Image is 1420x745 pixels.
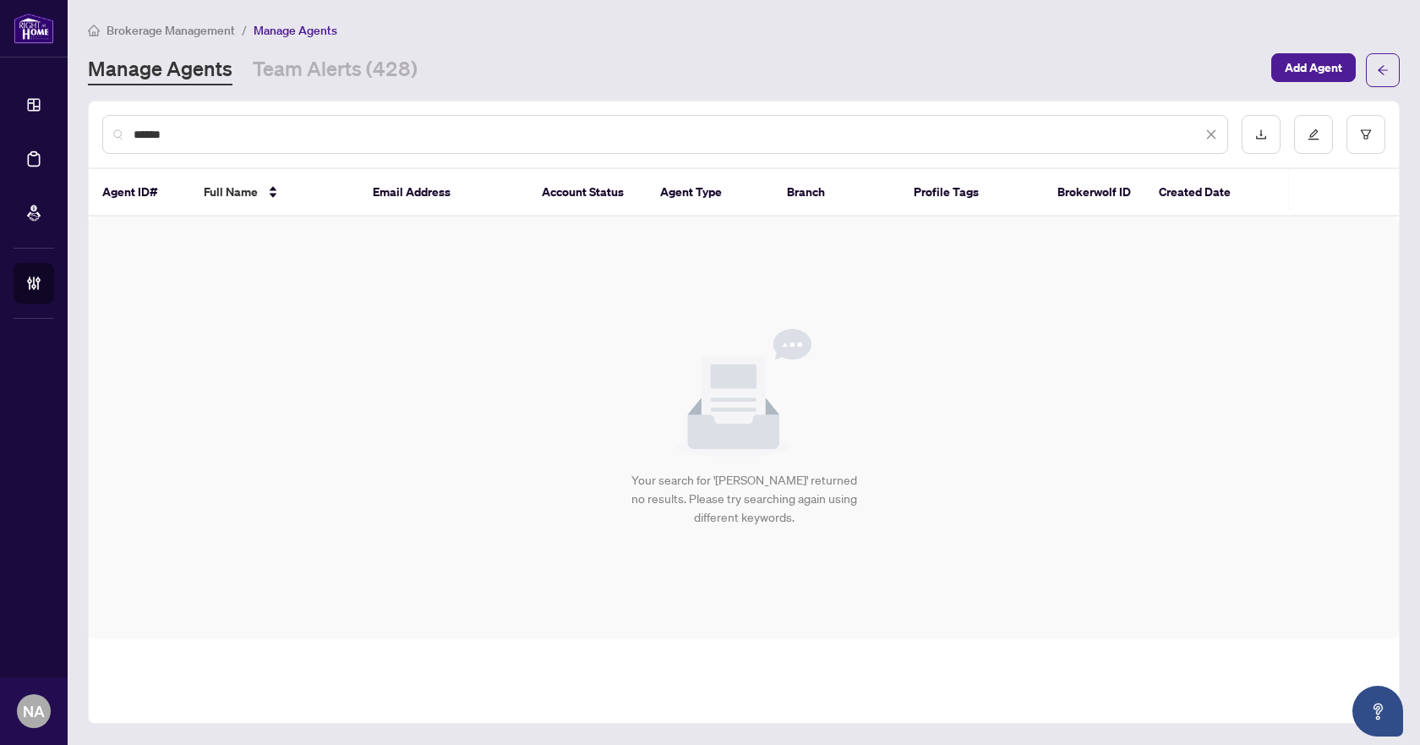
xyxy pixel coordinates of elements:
[88,25,100,36] span: home
[23,699,45,723] span: NA
[1255,129,1267,140] span: download
[253,55,418,85] a: Team Alerts (428)
[190,169,359,216] th: Full Name
[204,183,258,201] span: Full Name
[1271,53,1356,82] button: Add Agent
[1294,115,1333,154] button: edit
[88,55,232,85] a: Manage Agents
[1352,686,1403,737] button: Open asap
[528,169,647,216] th: Account Status
[106,23,235,38] span: Brokerage Management
[647,169,773,216] th: Agent Type
[1285,54,1342,81] span: Add Agent
[254,23,337,38] span: Manage Agents
[1242,115,1281,154] button: download
[773,169,900,216] th: Branch
[630,471,859,527] div: Your search for '[PERSON_NAME]' returned no results. Please try searching again using different k...
[1044,169,1145,216] th: Brokerwolf ID
[1308,129,1319,140] span: edit
[1145,169,1247,216] th: Created Date
[900,169,1044,216] th: Profile Tags
[14,13,54,44] img: logo
[242,20,247,40] li: /
[1205,129,1217,140] span: close
[359,169,528,216] th: Email Address
[676,329,811,457] img: Null State Icon
[89,169,190,216] th: Agent ID#
[1377,64,1389,76] span: arrow-left
[1346,115,1385,154] button: filter
[1360,129,1372,140] span: filter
